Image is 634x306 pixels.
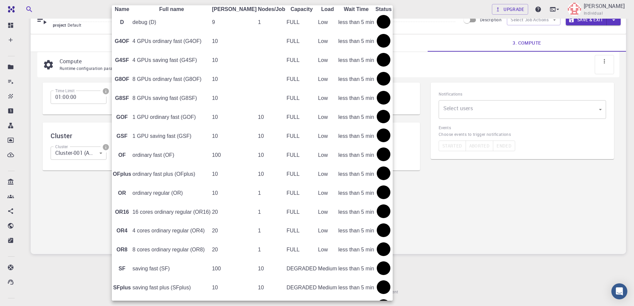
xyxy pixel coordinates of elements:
[132,127,211,145] td: 1 GPU saving fast (GSF)
[112,203,131,221] th: OR16
[286,127,317,145] td: FULL
[112,32,131,51] th: G4OF
[132,165,211,183] td: ordinary fast plus (OFplus)
[132,51,211,70] td: 4 GPUs saving fast (G4SF)
[318,184,337,202] td: Low
[132,260,211,278] td: saving fast (SF)
[112,146,131,164] th: OF
[212,241,257,259] td: 20
[132,203,211,221] td: 16 cores ordinary regular (OR16)
[286,260,317,278] td: DEGRADED
[338,127,375,145] td: less than 5 min
[132,70,211,89] td: 8 GPUs ordinary fast (G8OF)
[318,165,337,183] td: Low
[286,6,317,13] th: Capacity
[112,241,131,259] th: OR8
[212,203,257,221] td: 20
[286,279,317,297] td: DEGRADED
[258,6,286,13] th: Nodes/Job
[112,279,131,297] th: SFplus
[258,165,286,183] td: 10
[212,146,257,164] td: 100
[318,241,337,259] td: Low
[338,260,375,278] td: less than 5 min
[338,165,375,183] td: less than 5 min
[338,184,375,202] td: less than 5 min
[132,6,211,13] th: Full name
[318,13,337,32] td: Low
[132,279,211,297] td: saving fast plus (SFplus)
[318,32,337,51] td: Low
[286,184,317,202] td: FULL
[258,108,286,127] td: 10
[286,146,317,164] td: FULL
[212,89,257,108] td: 10
[318,51,337,70] td: Low
[132,222,211,240] td: 4 cores ordinary regular (OR4)
[318,146,337,164] td: Low
[112,51,131,70] th: G4SF
[132,146,211,164] td: ordinary fast (OF)
[258,146,286,164] td: 10
[212,108,257,127] td: 10
[258,203,286,221] td: 1
[212,279,257,297] td: 10
[286,13,317,32] td: FULL
[258,184,286,202] td: 1
[318,108,337,127] td: Low
[338,89,375,108] td: less than 5 min
[375,6,392,13] th: Status
[112,165,131,183] th: OFplus
[338,32,375,51] td: less than 5 min
[286,32,317,51] td: FULL
[286,165,317,183] td: FULL
[286,51,317,70] td: FULL
[132,32,211,51] td: 4 GPUs ordinary fast (G4OF)
[212,127,257,145] td: 10
[112,127,131,145] th: GSF
[258,127,286,145] td: 10
[112,13,131,32] th: D
[318,89,337,108] td: Low
[212,6,257,13] th: [PERSON_NAME]
[318,6,337,13] th: Load
[286,222,317,240] td: FULL
[112,6,131,13] th: Name
[338,13,375,32] td: less than 5 min
[318,260,337,278] td: Medium
[318,70,337,89] td: Low
[112,260,131,278] th: SF
[338,6,375,13] th: Wait Time
[286,203,317,221] td: FULL
[286,241,317,259] td: FULL
[258,260,286,278] td: 10
[212,70,257,89] td: 10
[318,279,337,297] td: Medium
[258,222,286,240] td: 1
[112,108,131,127] th: GOF
[318,222,337,240] td: Low
[286,108,317,127] td: FULL
[132,241,211,259] td: 8 cores ordinary regular (OR8)
[132,184,211,202] td: ordinary regular (OR)
[132,108,211,127] td: 1 GPU ordinary fast (GOF)
[112,70,131,89] th: G8OF
[338,279,375,297] td: less than 5 min
[258,13,286,32] td: 1
[212,184,257,202] td: 10
[212,32,257,51] td: 10
[258,279,286,297] td: 10
[338,222,375,240] td: less than 5 min
[132,13,211,32] td: debug (D)
[318,127,337,145] td: Low
[212,165,257,183] td: 10
[338,146,375,164] td: less than 5 min
[132,89,211,108] td: 8 GPUs saving fast (G8SF)
[338,241,375,259] td: less than 5 min
[338,203,375,221] td: less than 5 min
[338,70,375,89] td: less than 5 min
[258,241,286,259] td: 1
[212,13,257,32] td: 9
[338,108,375,127] td: less than 5 min
[286,89,317,108] td: FULL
